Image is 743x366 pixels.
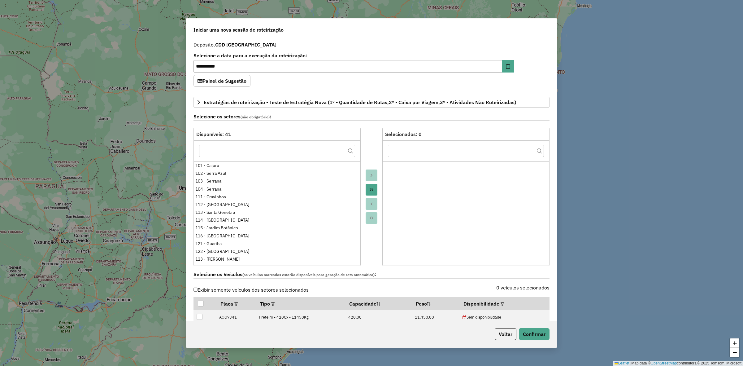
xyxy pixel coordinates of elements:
span: | [630,361,631,365]
span: (não obrigatório) [241,115,270,119]
span: + [733,339,737,347]
span: (os veículos marcados estarão disponíveis para geração de rota automática) [242,272,375,277]
td: 11.450,00 [412,310,459,324]
div: 103 - Serrana [195,178,359,184]
th: Disponibilidade [459,297,550,310]
div: 116 - [GEOGRAPHIC_DATA] [195,233,359,239]
td: AGG7J41 [216,310,256,324]
div: 112 - [GEOGRAPHIC_DATA] [195,201,359,208]
div: 115 - Jardim Botânico [195,225,359,231]
label: Selecione a data para a execução da roteirização: [193,52,514,59]
div: Disponíveis: 41 [196,130,358,138]
div: 114 - [GEOGRAPHIC_DATA] [195,217,359,223]
label: 0 veículos selecionados [496,284,550,291]
button: Voltar [495,328,516,340]
th: Placa [216,297,256,310]
button: Move All to Target [366,184,377,196]
span: Iniciar uma nova sessão de roteirização [193,26,284,33]
div: 123 - [PERSON_NAME] [195,256,359,262]
label: Selecione os setores : [193,113,550,121]
div: 104 - Serrana [195,186,359,192]
button: Painel de Sugestão [193,75,250,87]
i: 'Roteirizador.NaoPossuiAgenda' | translate [463,315,467,320]
th: Capacidade [345,297,411,310]
div: 111 - Cravinhos [195,194,359,200]
button: Choose Date [502,60,514,73]
div: 113 - Santa Genebra [195,209,359,216]
label: Exibir somente veículos dos setores selecionados [193,284,309,296]
div: 101 - Cajuru [195,162,359,169]
div: Depósito: [193,41,550,48]
button: Confirmar [519,328,550,340]
td: 420,00 [345,310,411,324]
div: Selecionados: 0 [385,130,547,138]
label: Selecione os Veículos : [193,271,550,279]
a: OpenStreetMap [651,361,677,365]
div: Map data © contributors,© 2025 TomTom, Microsoft [613,361,743,366]
th: Tipo [256,297,345,310]
span: Estratégias de roteirização - Teste de Estratégia Nova (1º - Quantidade de Rotas,2º - Caixa por V... [204,100,516,105]
div: 122 - [GEOGRAPHIC_DATA] [195,248,359,255]
div: Sem disponibilidade [463,314,546,320]
a: Leaflet [615,361,629,365]
td: Freteiro - 420Cx - 11450Kg [256,310,345,324]
a: Zoom in [730,338,739,348]
strong: CDD [GEOGRAPHIC_DATA] [215,42,276,48]
span: − [733,348,737,356]
a: Zoom out [730,348,739,357]
div: 102 - Serra Azul [195,170,359,177]
div: 121 - Guariba [195,240,359,247]
th: Peso [412,297,459,310]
